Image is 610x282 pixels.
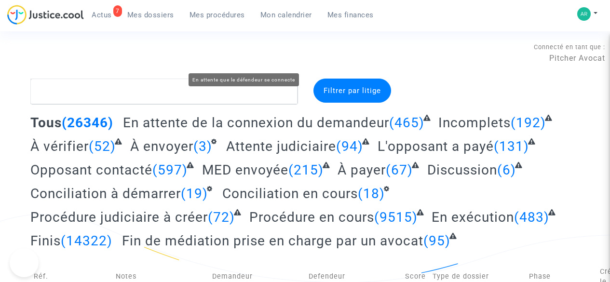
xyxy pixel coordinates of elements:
[253,8,320,22] a: Mon calendrier
[130,138,193,154] span: À envoyer
[193,138,212,154] span: (3)
[497,162,516,178] span: (6)
[336,138,363,154] span: (94)
[89,138,116,154] span: (52)
[577,7,591,21] img: 41e1d3fd7788e04d6a3786fbac3154f0
[338,162,386,178] span: À payer
[120,8,182,22] a: Mes dossiers
[327,11,374,19] span: Mes finances
[30,115,62,131] span: Tous
[260,11,312,19] span: Mon calendrier
[92,11,112,19] span: Actus
[127,11,174,19] span: Mes dossiers
[534,43,605,51] span: Connecté en tant que :
[374,209,418,225] span: (9515)
[249,209,374,225] span: Procédure en cours
[61,233,112,249] span: (14322)
[62,115,113,131] span: (26346)
[432,209,514,225] span: En exécution
[30,138,89,154] span: À vérifier
[122,233,423,249] span: Fin de médiation prise en charge par un avocat
[152,162,188,178] span: (597)
[427,162,497,178] span: Discussion
[494,138,529,154] span: (131)
[182,8,253,22] a: Mes procédures
[438,115,511,131] span: Incomplets
[423,233,450,249] span: (95)
[358,186,385,201] span: (18)
[288,162,324,178] span: (215)
[226,138,336,154] span: Attente judiciaire
[324,86,381,95] span: Filtrer par litige
[30,233,61,249] span: Finis
[10,248,39,277] iframe: Help Scout Beacon - Open
[181,186,208,201] span: (19)
[222,186,358,201] span: Conciliation en cours
[202,162,288,178] span: MED envoyée
[320,8,381,22] a: Mes finances
[514,209,549,225] span: (483)
[7,5,84,25] img: jc-logo.svg
[190,11,245,19] span: Mes procédures
[389,115,424,131] span: (465)
[386,162,413,178] span: (67)
[511,115,546,131] span: (192)
[113,5,122,17] div: 7
[30,209,208,225] span: Procédure judiciaire à créer
[378,138,494,154] span: L'opposant a payé
[84,8,120,22] a: 7Actus
[123,115,389,131] span: En attente de la connexion du demandeur
[208,209,235,225] span: (72)
[30,162,152,178] span: Opposant contacté
[30,186,181,201] span: Conciliation à démarrer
